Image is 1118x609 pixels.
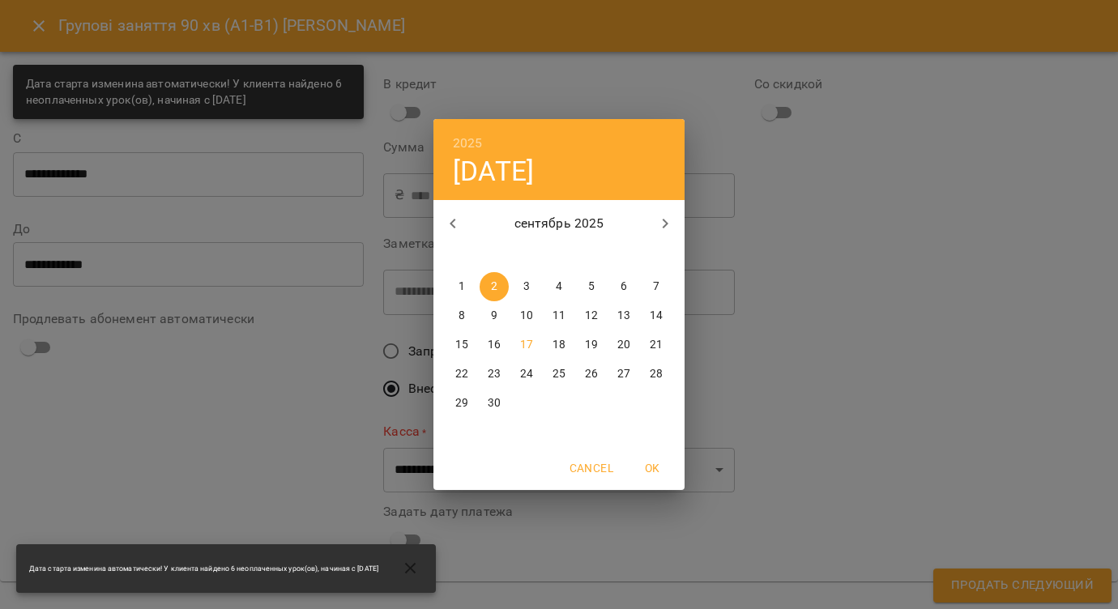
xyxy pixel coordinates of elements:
[553,337,565,353] p: 18
[650,308,663,324] p: 14
[29,564,378,574] span: Дата старта изменина автоматически! У клиента найдено 6 неоплаченных урок(ов), начиная с [DATE]
[609,248,638,264] span: сб
[642,301,671,330] button: 14
[577,272,606,301] button: 5
[563,454,620,483] button: Cancel
[650,337,663,353] p: 21
[621,279,627,295] p: 6
[447,301,476,330] button: 8
[459,308,465,324] p: 8
[512,301,541,330] button: 10
[642,330,671,360] button: 21
[459,279,465,295] p: 1
[650,366,663,382] p: 28
[588,279,595,295] p: 5
[512,272,541,301] button: 3
[544,360,574,389] button: 25
[480,389,509,418] button: 30
[512,360,541,389] button: 24
[577,301,606,330] button: 12
[488,366,501,382] p: 23
[447,248,476,264] span: пн
[491,279,497,295] p: 2
[617,337,630,353] p: 20
[642,248,671,264] span: вс
[520,366,533,382] p: 24
[585,366,598,382] p: 26
[488,337,501,353] p: 16
[491,308,497,324] p: 9
[577,330,606,360] button: 19
[609,301,638,330] button: 13
[609,360,638,389] button: 27
[455,337,468,353] p: 15
[512,330,541,360] button: 17
[642,272,671,301] button: 7
[585,337,598,353] p: 19
[520,308,533,324] p: 10
[520,337,533,353] p: 17
[447,389,476,418] button: 29
[626,454,678,483] button: OK
[480,330,509,360] button: 16
[609,330,638,360] button: 20
[633,458,672,478] span: OK
[472,214,646,233] p: сентябрь 2025
[577,360,606,389] button: 26
[453,155,534,188] button: [DATE]
[544,248,574,264] span: чт
[617,366,630,382] p: 27
[447,330,476,360] button: 15
[544,272,574,301] button: 4
[642,360,671,389] button: 28
[544,301,574,330] button: 11
[512,248,541,264] span: ср
[585,308,598,324] p: 12
[577,248,606,264] span: пт
[523,279,530,295] p: 3
[455,395,468,411] p: 29
[544,330,574,360] button: 18
[570,458,613,478] span: Cancel
[553,366,565,382] p: 25
[488,395,501,411] p: 30
[653,279,659,295] p: 7
[609,272,638,301] button: 6
[480,248,509,264] span: вт
[453,132,483,155] button: 2025
[553,308,565,324] p: 11
[447,272,476,301] button: 1
[617,308,630,324] p: 13
[480,272,509,301] button: 2
[455,366,468,382] p: 22
[556,279,562,295] p: 4
[447,360,476,389] button: 22
[480,360,509,389] button: 23
[480,301,509,330] button: 9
